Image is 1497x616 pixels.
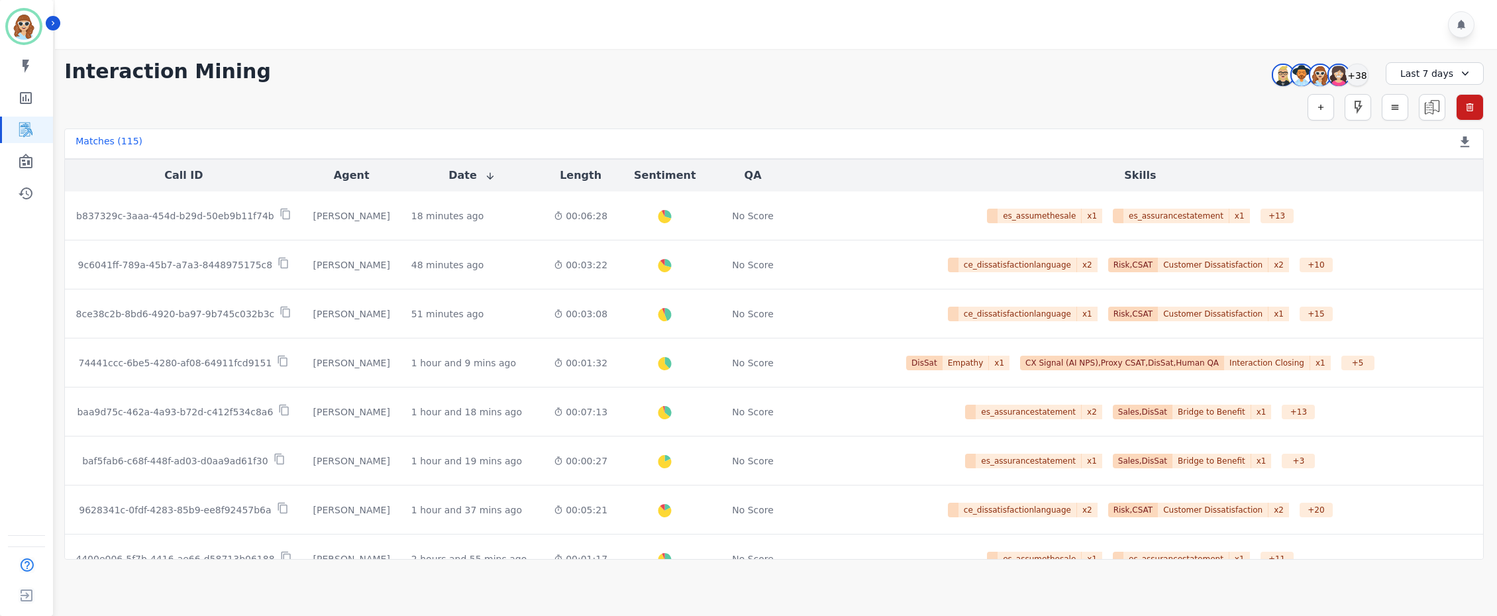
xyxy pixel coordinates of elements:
div: [PERSON_NAME] [313,454,390,468]
span: Risk,CSAT [1108,258,1159,272]
span: Empathy [943,356,990,370]
span: Sales,DisSat [1113,454,1172,468]
button: QA [745,168,762,183]
div: No Score [732,307,774,321]
div: + 5 [1341,356,1374,370]
span: x 1 [989,356,1009,370]
span: x 1 [1082,454,1102,468]
div: [PERSON_NAME] [313,209,390,223]
p: baf5fab6-c68f-448f-ad03-d0aa9ad61f30 [82,454,268,468]
span: Customer Dissatisfaction [1158,503,1268,517]
span: x 2 [1268,503,1289,517]
div: 00:01:17 [554,552,607,566]
div: 00:06:28 [554,209,607,223]
div: Last 7 days [1386,62,1484,85]
button: Agent [334,168,370,183]
div: 1 hour and 9 mins ago [411,356,516,370]
p: 8ce38c2b-8bd6-4920-ba97-9b745c032b3c [76,307,275,321]
div: Matches ( 115 ) [76,134,142,153]
span: x 1 [1077,307,1098,321]
button: Sentiment [634,168,696,183]
span: Bridge to Benefit [1172,454,1251,468]
div: + 13 [1261,209,1294,223]
div: 18 minutes ago [411,209,484,223]
div: 1 hour and 37 mins ago [411,503,522,517]
div: +38 [1346,64,1368,86]
span: Interaction Closing [1224,356,1310,370]
span: x 1 [1229,209,1250,223]
span: x 1 [1082,552,1102,566]
span: x 1 [1251,405,1272,419]
button: Date [448,168,495,183]
div: 00:07:13 [554,405,607,419]
p: b837329c-3aaa-454d-b29d-50eb9b11f74b [76,209,274,223]
div: [PERSON_NAME] [313,552,390,566]
div: [PERSON_NAME] [313,503,390,517]
span: Customer Dissatisfaction [1158,307,1268,321]
div: No Score [732,454,774,468]
div: 1 hour and 18 mins ago [411,405,522,419]
span: Risk,CSAT [1108,503,1159,517]
span: es_assurancestatement [976,454,1082,468]
div: 2 hours and 55 mins ago [411,552,527,566]
div: 00:05:21 [554,503,607,517]
span: es_assurancestatement [1123,209,1229,223]
div: 00:00:27 [554,454,607,468]
span: x 1 [1268,307,1289,321]
span: x 1 [1082,209,1102,223]
span: Sales,DisSat [1113,405,1172,419]
div: 00:03:08 [554,307,607,321]
span: ce_dissatisfactionlanguage [958,307,1077,321]
div: 1 hour and 19 mins ago [411,454,522,468]
span: x 2 [1077,258,1098,272]
div: + 3 [1282,454,1315,468]
div: No Score [732,356,774,370]
p: 9c6041ff-789a-45b7-a7a3-8448975175c8 [78,258,273,272]
div: [PERSON_NAME] [313,356,390,370]
span: Customer Dissatisfaction [1158,258,1268,272]
div: No Score [732,209,774,223]
span: ce_dissatisfactionlanguage [958,258,1077,272]
button: Skills [1124,168,1156,183]
span: ce_dissatisfactionlanguage [958,503,1077,517]
div: No Score [732,405,774,419]
div: + 20 [1300,503,1333,517]
span: x 2 [1082,405,1102,419]
span: x 1 [1229,552,1250,566]
button: Call ID [164,168,203,183]
p: baa9d75c-462a-4a93-b72d-c412f534c8a6 [77,405,273,419]
span: x 2 [1077,503,1098,517]
span: es_assurancestatement [976,405,1082,419]
span: x 2 [1268,258,1289,272]
span: Risk,CSAT [1108,307,1159,321]
span: CX Signal (AI NPS),Proxy CSAT,DisSat,Human QA [1020,356,1224,370]
div: + 15 [1300,307,1333,321]
div: 51 minutes ago [411,307,484,321]
img: Bordered avatar [8,11,40,42]
span: x 1 [1310,356,1331,370]
div: 48 minutes ago [411,258,484,272]
div: [PERSON_NAME] [313,258,390,272]
div: + 13 [1282,405,1315,419]
button: Length [560,168,601,183]
div: [PERSON_NAME] [313,307,390,321]
div: No Score [732,258,774,272]
h1: Interaction Mining [64,60,271,83]
span: DisSat [906,356,943,370]
p: 4400e006-5f7b-4416-ae66-d58713b06188 [76,552,274,566]
div: 00:03:22 [554,258,607,272]
div: + 11 [1261,552,1294,566]
div: No Score [732,503,774,517]
span: x 1 [1251,454,1272,468]
p: 74441ccc-6be5-4280-af08-64911fcd9151 [79,356,272,370]
div: No Score [732,552,774,566]
div: [PERSON_NAME] [313,405,390,419]
span: es_assurancestatement [1123,552,1229,566]
div: 00:01:32 [554,356,607,370]
div: + 10 [1300,258,1333,272]
span: es_assumethesale [998,209,1082,223]
span: es_assumethesale [998,552,1082,566]
span: Bridge to Benefit [1172,405,1251,419]
p: 9628341c-0fdf-4283-85b9-ee8f92457b6a [79,503,271,517]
